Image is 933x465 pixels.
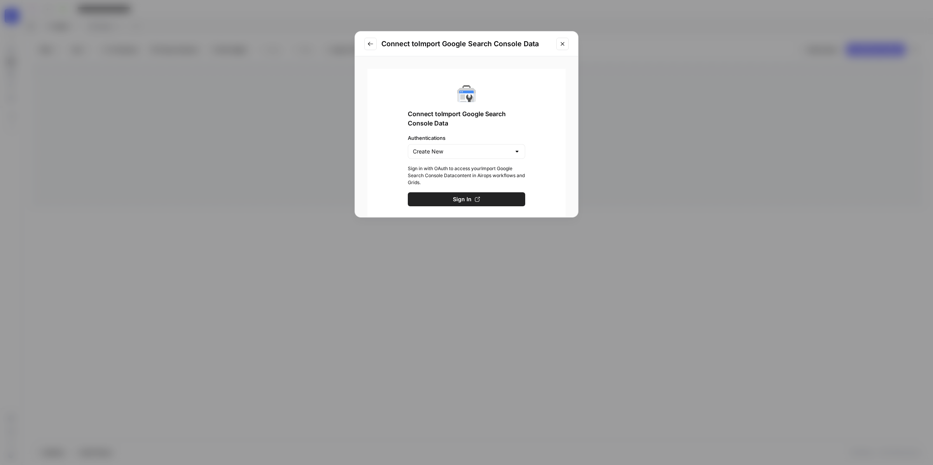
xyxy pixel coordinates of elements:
[408,192,525,206] button: Sign In
[453,195,472,203] span: Sign In
[408,165,525,186] span: Sign in with OAuth to access your Import Google Search Console Data content in Airops workflows a...
[556,38,569,50] button: Close modal
[408,109,525,128] span: Connect to Import Google Search Console Data
[381,38,552,49] h2: Connect to Import Google Search Console Data
[413,148,511,155] input: Create New
[408,134,525,142] label: Authentications
[364,38,377,50] button: Go to previous step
